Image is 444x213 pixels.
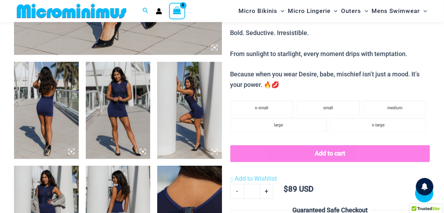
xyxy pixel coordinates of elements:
li: x-small [230,101,293,115]
a: Mens SwimwearMenu ToggleMenu Toggle [370,2,429,20]
span: x-small [255,106,269,111]
span: small [324,106,333,111]
span: Menu Toggle [331,2,338,20]
img: Desire Me Navy 5192 Dress [157,62,222,159]
span: Menu Toggle [277,2,284,20]
a: Micro LingerieMenu ToggleMenu Toggle [286,2,339,20]
li: medium [363,101,426,115]
a: + [260,184,273,199]
span: Menu Toggle [420,2,427,20]
span: $ [284,185,288,194]
span: medium [387,106,402,111]
button: Add to cart [230,145,430,162]
img: Desire Me Navy 5192 Dress [86,62,151,159]
bdi: 89 USD [284,185,313,194]
span: Add to Wishlist [235,175,277,183]
li: small [297,101,360,115]
a: Add to Wishlist [230,174,277,184]
img: Desire Me Navy 5192 Dress [14,62,79,159]
a: OutersMenu ToggleMenu Toggle [340,2,370,20]
li: large [230,118,327,132]
span: Menu Toggle [361,2,368,20]
span: large [274,123,283,128]
a: Search icon link [143,7,149,15]
img: MM SHOP LOGO FLAT [14,3,129,19]
a: - [230,184,244,199]
a: View Shopping Cart, empty [169,3,185,19]
nav: Site Navigation [236,1,430,21]
input: Product quantity [244,184,260,199]
span: Micro Bikinis [238,2,277,20]
a: Account icon link [156,8,162,14]
span: Outers [341,2,361,20]
span: Mens Swimwear [372,2,420,20]
span: Micro Lingerie [288,2,331,20]
li: x-large [330,118,426,132]
span: x-large [372,123,384,128]
a: Micro BikinisMenu ToggleMenu Toggle [237,2,286,20]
